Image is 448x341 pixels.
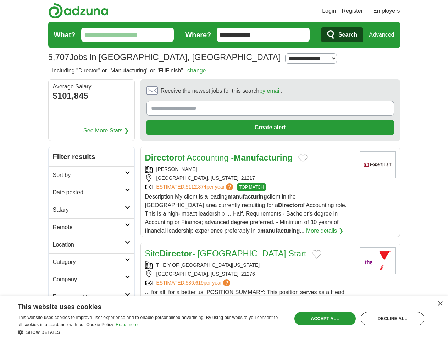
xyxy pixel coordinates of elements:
a: Read more, opens a new window [116,322,138,327]
div: [GEOGRAPHIC_DATA], [US_STATE], 21276 [145,270,354,278]
label: Where? [185,29,211,40]
a: ESTIMATED:$112,874per year? [156,183,235,191]
a: Company [49,271,134,288]
h2: including "Director" or "Manufacturing" or "FillFinish" [52,66,206,75]
a: [PERSON_NAME] [156,166,197,172]
button: Add to favorite jobs [312,250,321,259]
a: Sort by [49,166,134,184]
button: Search [321,27,363,42]
h2: Company [53,275,125,284]
strong: manufacturing [260,228,300,234]
span: ... for all, for a better us. POSITION SUMMARY: This position serves as a Head Start Site for clu... [145,289,351,329]
a: Directorof Accounting -Manufacturing [145,153,293,162]
a: THE Y OF [GEOGRAPHIC_DATA][US_STATE] [156,262,260,268]
a: by email [259,88,281,94]
strong: Director [278,202,300,208]
strong: Manufacturing [234,153,292,162]
span: Show details [26,330,60,335]
h2: Sort by [53,171,125,179]
h1: Jobs in [GEOGRAPHIC_DATA], [GEOGRAPHIC_DATA] [48,52,281,62]
strong: Director [160,249,192,258]
a: Register [342,7,363,15]
h2: Remote [53,223,125,232]
span: ? [223,279,230,286]
span: Receive the newest jobs for this search : [161,87,282,95]
a: Remote [49,218,134,236]
a: Location [49,236,134,253]
img: The Y of Central Maryland logo [360,247,396,274]
h2: Employment type [53,293,125,301]
h2: Category [53,258,125,266]
label: What? [54,29,76,40]
a: Category [49,253,134,271]
a: More details ❯ [306,227,343,235]
h2: Date posted [53,188,125,197]
div: This website uses cookies [18,301,266,311]
strong: manufacturing [228,194,267,200]
div: Accept all [294,312,356,325]
a: Salary [49,201,134,218]
span: $86,619 [186,280,204,286]
a: Date posted [49,184,134,201]
h2: Filter results [49,147,134,166]
div: Decline all [361,312,424,325]
div: Close [437,301,443,307]
img: Robert Half logo [360,151,396,178]
span: ? [226,183,233,190]
strong: Director [145,153,178,162]
a: SiteDirector- [GEOGRAPHIC_DATA] Start [145,249,306,258]
a: change [187,67,206,74]
span: 5,707 [48,51,70,64]
a: Advanced [369,28,394,42]
a: Employers [373,7,400,15]
span: TOP MATCH [237,183,265,191]
button: Create alert [146,120,394,135]
a: See More Stats ❯ [83,126,129,135]
div: Average Salary [53,84,130,90]
a: Login [322,7,336,15]
a: Employment type [49,288,134,305]
h2: Location [53,240,125,249]
a: ESTIMATED:$86,619per year? [156,279,232,287]
div: $101,845 [53,90,130,102]
span: Description My client is a leading client in the [GEOGRAPHIC_DATA] area currently recruiting for ... [145,194,347,234]
button: Add to favorite jobs [298,154,308,163]
img: Adzuna logo [48,3,109,19]
span: This website uses cookies to improve user experience and to enable personalised advertising. By u... [18,315,278,327]
div: [GEOGRAPHIC_DATA], [US_STATE], 21217 [145,174,354,182]
span: $112,874 [186,184,206,190]
span: Search [338,28,357,42]
h2: Salary [53,206,125,214]
div: Show details [18,329,283,336]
